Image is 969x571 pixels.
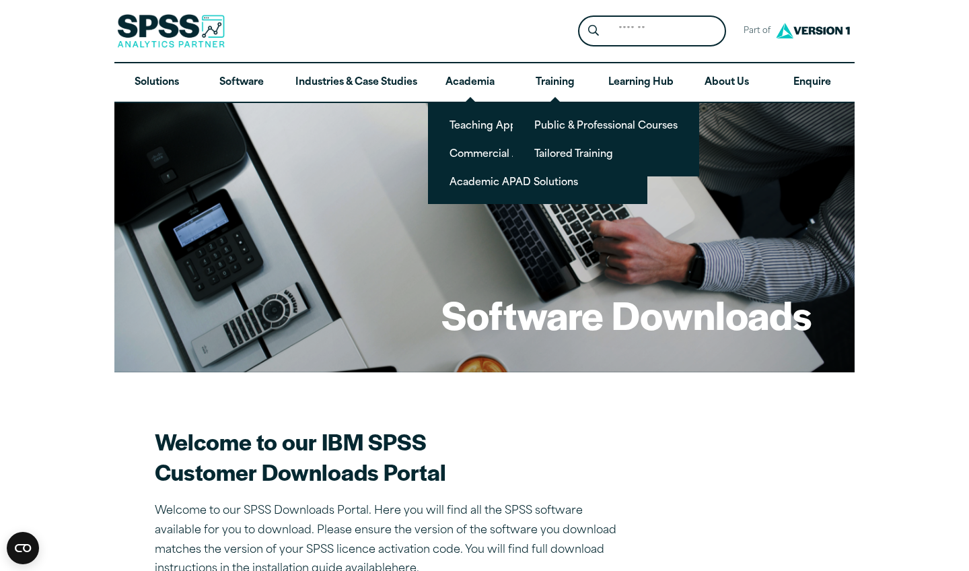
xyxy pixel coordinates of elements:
[439,141,637,166] a: Commercial Academic Applications
[441,288,812,341] h1: Software Downloads
[770,63,855,102] a: Enquire
[199,63,284,102] a: Software
[598,63,684,102] a: Learning Hub
[285,63,428,102] a: Industries & Case Studies
[581,19,606,44] button: Search magnifying glass icon
[773,18,853,43] img: Version1 Logo
[155,426,626,487] h2: Welcome to our IBM SPSS Customer Downloads Portal
[439,112,637,137] a: Teaching Applications
[114,63,855,102] nav: Desktop version of site main menu
[513,102,699,176] ul: Training
[428,102,647,204] ul: Academia
[428,63,513,102] a: Academia
[524,112,688,137] a: Public & Professional Courses
[578,15,726,47] form: Site Header Search Form
[684,63,769,102] a: About Us
[7,532,39,564] button: Open CMP widget
[513,63,598,102] a: Training
[737,22,773,41] span: Part of
[439,169,637,194] a: Academic APAD Solutions
[588,25,599,36] svg: Search magnifying glass icon
[117,14,225,48] img: SPSS Analytics Partner
[114,63,199,102] a: Solutions
[524,141,688,166] a: Tailored Training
